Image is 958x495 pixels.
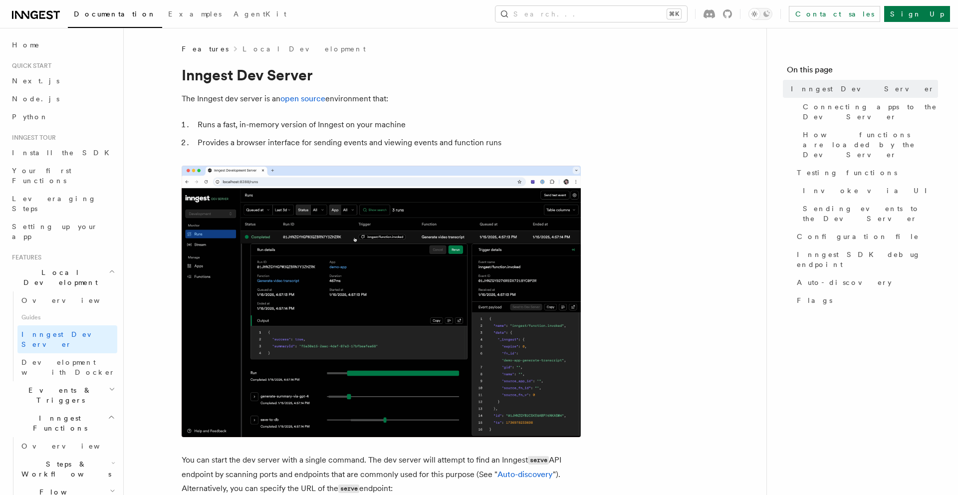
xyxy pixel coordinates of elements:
[242,44,366,54] a: Local Development
[803,130,938,160] span: How functions are loaded by the Dev Server
[8,62,51,70] span: Quick start
[12,113,48,121] span: Python
[12,95,59,103] span: Node.js
[797,249,938,269] span: Inngest SDK debug endpoint
[68,3,162,28] a: Documentation
[280,94,325,103] a: open source
[338,485,359,493] code: serve
[797,277,892,287] span: Auto-discovery
[789,6,880,22] a: Contact sales
[8,190,117,218] a: Leveraging Steps
[787,64,938,80] h4: On this page
[195,118,581,132] li: Runs a fast, in-memory version of Inngest on your machine
[12,77,59,85] span: Next.js
[12,195,96,213] span: Leveraging Steps
[21,330,107,348] span: Inngest Dev Server
[799,200,938,228] a: Sending events to the Dev Server
[793,291,938,309] a: Flags
[8,263,117,291] button: Local Development
[667,9,681,19] kbd: ⌘K
[8,385,109,405] span: Events & Triggers
[21,358,115,376] span: Development with Docker
[793,164,938,182] a: Testing functions
[21,442,124,450] span: Overview
[787,80,938,98] a: Inngest Dev Server
[797,295,832,305] span: Flags
[8,72,117,90] a: Next.js
[17,353,117,381] a: Development with Docker
[8,253,41,261] span: Features
[793,246,938,273] a: Inngest SDK debug endpoint
[528,456,549,465] code: serve
[793,228,938,246] a: Configuration file
[195,136,581,150] li: Provides a browser interface for sending events and viewing events and function runs
[8,413,108,433] span: Inngest Functions
[182,92,581,106] p: The Inngest dev server is an environment that:
[797,232,919,242] span: Configuration file
[168,10,222,18] span: Examples
[497,470,553,479] a: Auto-discovery
[8,144,117,162] a: Install the SDK
[17,291,117,309] a: Overview
[74,10,156,18] span: Documentation
[791,84,935,94] span: Inngest Dev Server
[17,455,117,483] button: Steps & Workflows
[799,182,938,200] a: Invoke via UI
[17,309,117,325] span: Guides
[17,437,117,455] a: Overview
[799,126,938,164] a: How functions are loaded by the Dev Server
[8,381,117,409] button: Events & Triggers
[12,40,40,50] span: Home
[21,296,124,304] span: Overview
[182,166,581,437] img: Dev Server Demo
[8,218,117,246] a: Setting up your app
[228,3,292,27] a: AgentKit
[803,102,938,122] span: Connecting apps to the Dev Server
[8,409,117,437] button: Inngest Functions
[884,6,950,22] a: Sign Up
[182,44,229,54] span: Features
[8,267,109,287] span: Local Development
[799,98,938,126] a: Connecting apps to the Dev Server
[748,8,772,20] button: Toggle dark mode
[8,291,117,381] div: Local Development
[793,273,938,291] a: Auto-discovery
[12,149,115,157] span: Install the SDK
[17,459,111,479] span: Steps & Workflows
[8,36,117,54] a: Home
[12,223,98,241] span: Setting up your app
[803,204,938,224] span: Sending events to the Dev Server
[8,90,117,108] a: Node.js
[162,3,228,27] a: Examples
[797,168,897,178] span: Testing functions
[803,186,936,196] span: Invoke via UI
[12,167,71,185] span: Your first Functions
[17,325,117,353] a: Inngest Dev Server
[8,108,117,126] a: Python
[182,66,581,84] h1: Inngest Dev Server
[234,10,286,18] span: AgentKit
[495,6,687,22] button: Search...⌘K
[8,162,117,190] a: Your first Functions
[8,134,56,142] span: Inngest tour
